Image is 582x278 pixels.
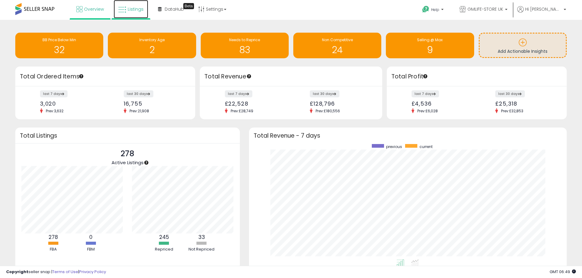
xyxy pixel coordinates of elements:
h3: Total Ordered Items [20,72,191,81]
div: seller snap | | [6,269,106,275]
h1: 2 [111,45,193,55]
a: Needs to Reprice 83 [201,33,289,58]
div: FBA [35,247,72,252]
span: Prev: 21,908 [126,108,152,114]
span: Hi [PERSON_NAME] [525,6,562,12]
span: Needs to Reprice [229,37,260,42]
a: Terms of Use [52,269,78,275]
span: Inventory Age [139,37,165,42]
div: Tooltip anchor [79,74,84,79]
span: Prev: £6,028 [414,108,441,114]
i: Get Help [422,5,430,13]
label: last 7 days [225,90,252,97]
span: Listings [128,6,144,12]
span: current [419,144,433,149]
h1: 9 [389,45,471,55]
b: 0 [89,233,93,241]
b: 245 [159,233,169,241]
h3: Total Profit [391,72,562,81]
div: £128,796 [310,100,372,107]
span: previous [386,144,402,149]
span: GMLIFE-STORE UK [467,6,503,12]
span: 2025-09-9 06:49 GMT [550,269,576,275]
div: £22,528 [225,100,287,107]
h1: 83 [204,45,286,55]
span: Active Listings [112,159,144,166]
strong: Copyright [6,269,28,275]
label: last 30 days [124,90,153,97]
span: BB Price Below Min [42,37,76,42]
span: Add Actionable Insights [498,48,547,54]
a: Add Actionable Insights [480,34,566,57]
span: Prev: £180,556 [313,108,343,114]
b: 33 [198,233,205,241]
div: 3,020 [40,100,101,107]
div: Tooltip anchor [423,74,428,79]
span: Prev: £28,749 [228,108,256,114]
div: Tooltip anchor [183,3,194,9]
div: Not Repriced [183,247,220,252]
p: 278 [112,148,144,160]
a: Inventory Age 2 [108,33,196,58]
span: Non Competitive [322,37,353,42]
span: DataHub [165,6,184,12]
a: BB Price Below Min 32 [15,33,103,58]
span: Prev: £32,853 [498,108,526,114]
span: Prev: 3,632 [43,108,67,114]
div: Tooltip anchor [144,160,149,165]
a: Privacy Policy [79,269,106,275]
span: Overview [84,6,104,12]
a: Selling @ Max 9 [386,33,474,58]
h1: 24 [296,45,378,55]
span: Selling @ Max [417,37,443,42]
label: last 30 days [495,90,525,97]
h1: 32 [18,45,100,55]
b: 278 [49,233,58,241]
div: £4,536 [412,100,472,107]
div: 16,755 [124,100,185,107]
h3: Total Revenue - 7 days [254,133,562,138]
a: Help [417,1,450,20]
span: Help [431,7,439,12]
label: last 7 days [412,90,439,97]
div: Tooltip anchor [246,74,252,79]
div: FBM [73,247,109,252]
label: last 7 days [40,90,68,97]
div: £25,318 [495,100,556,107]
a: Hi [PERSON_NAME] [517,6,566,20]
h3: Total Listings [20,133,235,138]
div: Repriced [146,247,182,252]
a: Non Competitive 24 [293,33,381,58]
label: last 30 days [310,90,339,97]
h3: Total Revenue [204,72,378,81]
